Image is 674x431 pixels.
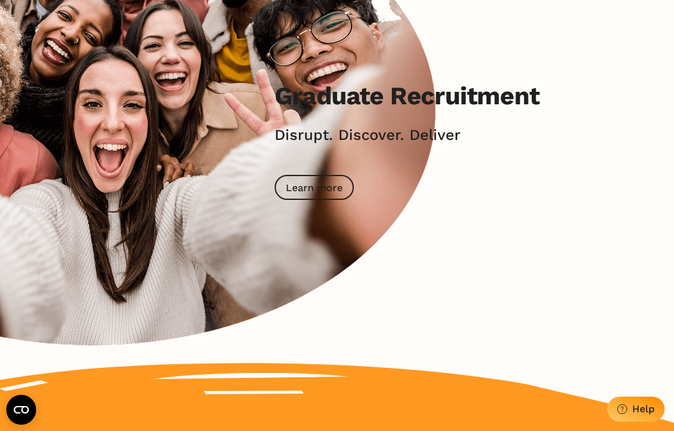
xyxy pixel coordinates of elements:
button: Open CMP widget [6,395,36,425]
div: Learn more [286,182,343,194]
h2: Graduate Recruitment [275,81,539,111]
button: Help [607,397,665,422]
h2: Disrupt. Discover. Deliver [275,126,473,144]
button: Learn more [275,175,354,200]
div: Help [632,403,655,415]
